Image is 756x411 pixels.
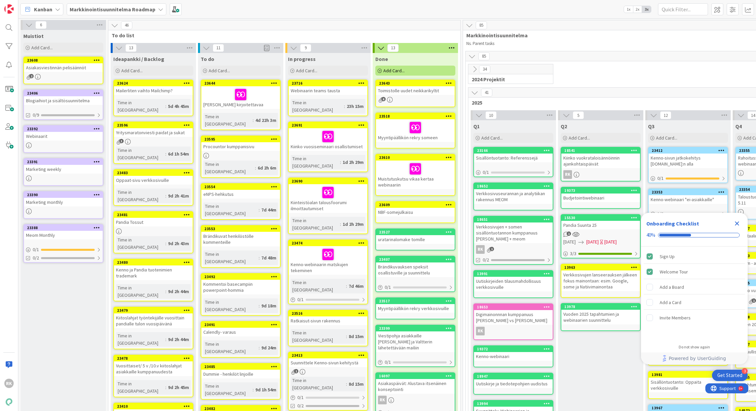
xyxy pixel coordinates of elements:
[201,136,280,142] div: 23595
[24,231,103,239] div: Meom Monthly
[656,135,677,141] span: Add Card...
[33,112,39,119] span: 0/9
[490,247,494,251] span: 1
[474,148,553,154] div: 23166
[474,401,553,407] div: 13994
[376,155,455,189] div: 23610Muistutuskutsu vikaa kertaa webinaariin
[254,117,278,124] div: 4d 22h 3m
[345,103,365,110] div: 23h 15m
[483,169,489,176] span: 0 / 1
[204,185,280,189] div: 23554
[474,304,553,325] div: 18653Digimainonnnan kumppanuus [PERSON_NAME] vs [PERSON_NAME]
[644,264,745,279] div: Welcome Tour is complete.
[253,117,254,124] span: :
[165,150,166,158] span: :
[376,86,455,95] div: Toimistolle uudet neikkarikyltit
[114,355,193,361] div: 23478
[203,250,259,265] div: Time in [GEOGRAPHIC_DATA]
[201,80,280,109] div: 23644[PERSON_NAME] kirjoitettavaa
[474,168,553,177] div: 0/1
[255,164,256,172] span: :
[474,183,553,204] div: 18652Verkkosivuseurannan ja analytiikan rakennus MEOM
[27,58,103,63] div: 23608
[165,192,166,200] span: :
[114,122,193,137] div: 23596Yritysmaratonviesti paidat ja sukat
[116,147,165,161] div: Time in [GEOGRAPHIC_DATA]
[646,232,742,238] div: Checklist progress: 40%
[291,217,340,231] div: Time in [GEOGRAPHIC_DATA]
[474,327,553,335] div: RK
[4,397,14,407] img: avatar
[201,274,280,280] div: 23492
[485,111,497,119] span: 10
[165,103,166,110] span: :
[289,122,367,151] div: 23691Kiinko vuosiseminaari osallistumiset
[201,364,280,370] div: 23485
[376,113,455,142] div: 23518Myyntipäällikön rekry someen
[379,155,455,160] div: 23610
[27,193,103,197] div: 23390
[563,238,576,245] span: [DATE]
[300,44,311,52] span: 9
[24,159,103,165] div: 23391
[116,236,165,251] div: Time in [GEOGRAPHIC_DATA]
[259,254,260,261] span: :
[376,229,455,235] div: 23527
[201,184,280,190] div: 23554
[204,226,280,231] div: 23553
[561,188,640,194] div: 19373
[652,190,727,195] div: 23353
[292,123,367,128] div: 23691
[679,344,710,350] div: Do not show again
[24,159,103,174] div: 23391Marketing weekly
[474,148,553,162] div: 23166Sisällöntuotanto: Referenssejä
[474,271,553,277] div: 13991
[376,325,455,331] div: 23399
[712,370,748,381] div: Open Get Started checklist, remaining modules: 3
[125,44,137,52] span: 13
[114,128,193,137] div: Yritysmaratonviesti paidat ja sukat
[660,314,691,322] div: Invite Members
[201,184,280,199] div: 23554eNPS-hehkutus
[483,256,489,263] span: 0/2
[561,249,640,258] div: 3/3
[166,192,191,200] div: 9d 2h 41m
[660,252,675,260] div: Sign Up
[376,325,455,352] div: 23399Viestipohja asiakkaille [PERSON_NAME] ja Valtterin lähetettävään mailiin
[641,213,748,364] div: Checklist Container
[289,310,367,316] div: 23516
[644,310,745,325] div: Invite Members is incomplete.
[660,268,688,276] div: Welcome Tour
[165,240,166,247] span: :
[376,396,455,404] div: RK
[27,160,103,164] div: 23391
[24,96,103,105] div: Blogiaihiot ja sisältösuunnitelma
[201,226,280,246] div: 23553Brändikuvat henkilöstölle kommenteille
[564,215,640,220] div: 15530
[660,111,671,119] span: 12
[474,222,553,243] div: Verkkosivujen + somen sisällöntuotannon kumppanuus [PERSON_NAME] + meom
[387,44,399,52] span: 13
[296,68,317,74] span: Add Card...
[474,346,553,361] div: 19372Kenno-webinaari
[114,403,193,409] div: 23410
[376,256,455,277] div: 23407Brändikuvauksen speksit osallistuville ja suunnittelu
[24,57,103,72] div: 23608Asiakasviestinnän pelisäännöt
[474,346,553,352] div: 19372
[201,142,280,151] div: Procountor kumppanisivu
[29,74,34,78] span: 2
[570,250,576,257] span: 3 / 3
[201,274,280,294] div: 23492Kommentoi basecampiin powerpoint-hommia
[561,264,640,270] div: 13963
[341,220,365,228] div: 1d 2h 29m
[474,245,553,254] div: RK
[204,137,280,142] div: 23595
[113,56,164,62] span: Ideapankki / Backlog
[567,231,571,236] span: 1
[652,148,727,153] div: 23412
[473,123,480,130] span: Q1
[341,159,365,166] div: 1d 2h 29m
[658,3,708,15] input: Quick Filter...
[644,352,744,364] a: Powered by UserGuiding
[649,405,727,411] div: 13967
